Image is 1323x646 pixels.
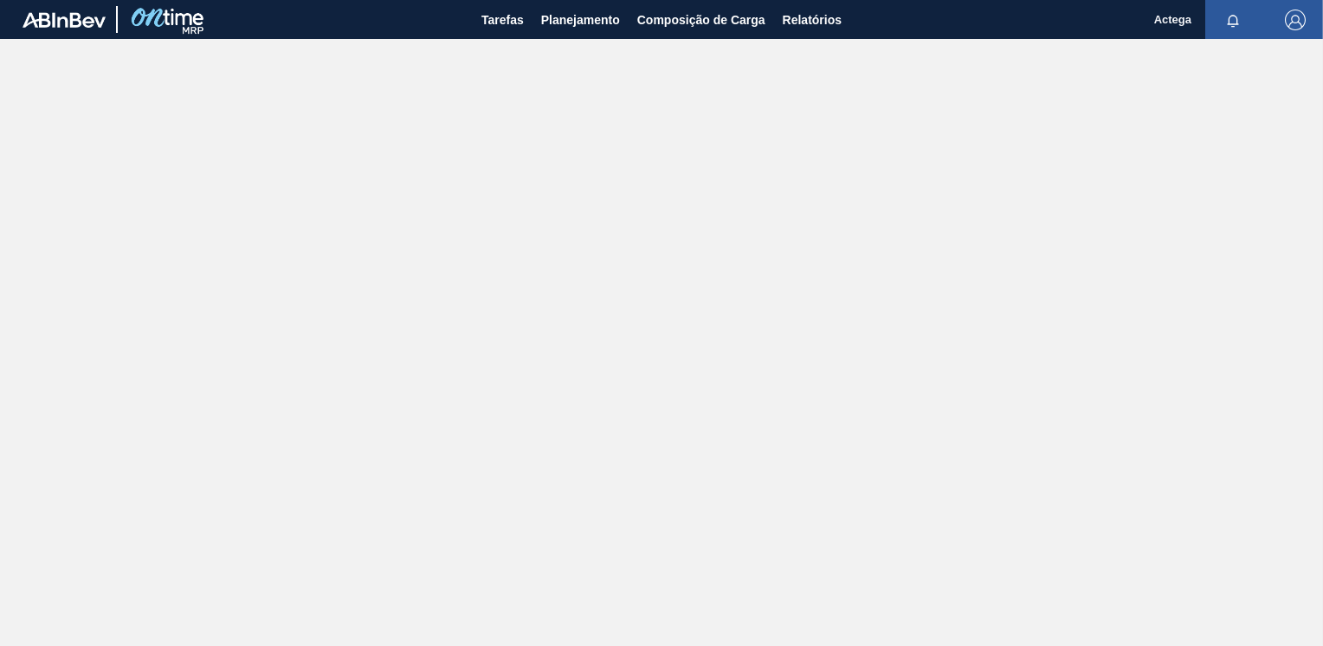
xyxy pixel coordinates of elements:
span: Relatórios [783,10,842,30]
span: Composição de Carga [637,10,765,30]
img: Logout [1285,10,1306,30]
img: TNhmsLtSVTkK8tSr43FrP2fwEKptu5GPRR3wAAAABJRU5ErkJggg== [23,12,106,28]
span: Tarefas [481,10,524,30]
button: Notificações [1205,8,1261,32]
span: Planejamento [541,10,620,30]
